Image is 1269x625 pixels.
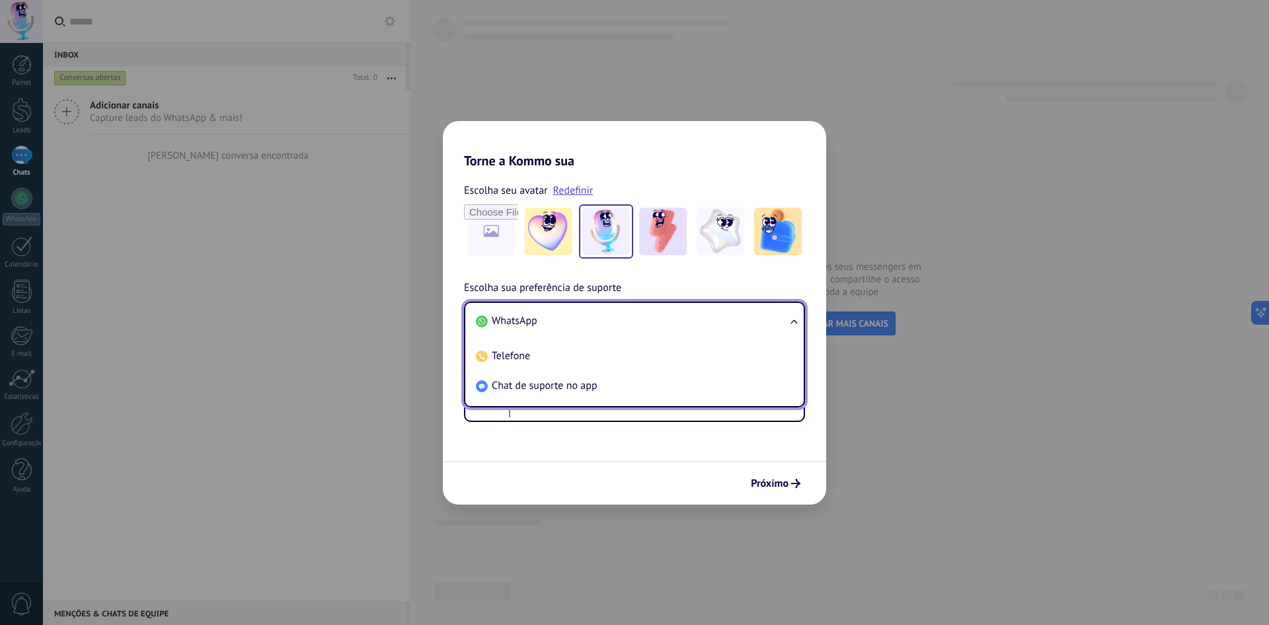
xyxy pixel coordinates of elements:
span: WhatsApp [492,314,537,327]
span: Próximo [751,479,788,488]
span: Telefone [492,349,530,362]
img: -5.jpeg [754,208,802,255]
h2: Torne a Kommo sua [443,121,826,169]
a: Redefinir [553,184,594,197]
img: -4.jpeg [697,208,744,255]
span: Escolha seu avatar [464,182,548,199]
button: Próximo [745,472,806,495]
img: -1.jpeg [525,208,572,255]
span: Chat de suporte no app [492,379,597,392]
img: -2.jpeg [582,208,630,255]
span: Escolha sua preferência de suporte [464,280,621,297]
img: -3.jpeg [639,208,687,255]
